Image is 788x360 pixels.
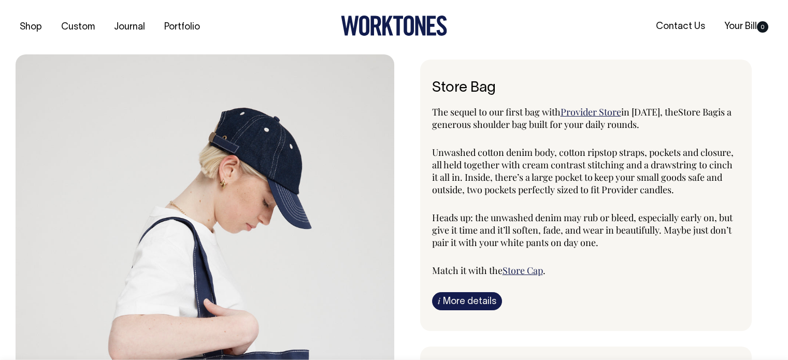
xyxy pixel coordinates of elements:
[110,19,149,36] a: Journal
[432,146,734,196] span: Unwashed cotton denim body, cotton ripstop straps, pockets and closure, all held together with cr...
[652,18,709,35] a: Contact Us
[432,80,740,96] h6: Store Bag
[432,106,732,131] span: is a generous shoulder bag built for your daily rounds.
[160,19,204,36] a: Portfolio
[757,21,768,33] span: 0
[432,106,561,118] span: The sequel to our first bag with
[432,264,546,277] span: Match it with the .
[432,292,502,310] a: iMore details
[503,264,543,277] a: Store Cap
[678,106,718,118] span: Store Bag
[561,106,621,118] a: Provider Store
[720,18,772,35] a: Your Bill0
[438,295,440,306] span: i
[16,19,46,36] a: Shop
[57,19,99,36] a: Custom
[432,211,733,249] span: Heads up: the unwashed denim may rub or bleed, especially early on, but give it time and it’ll so...
[621,106,678,118] span: in [DATE], the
